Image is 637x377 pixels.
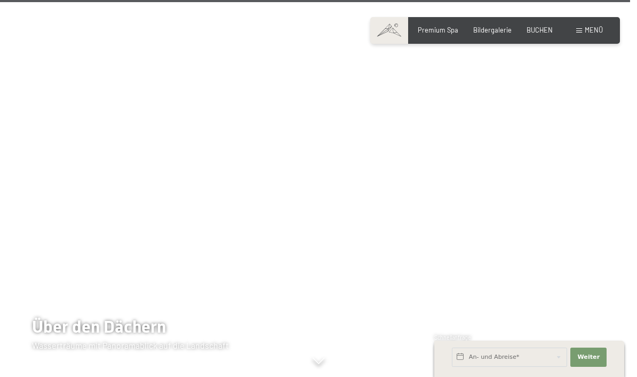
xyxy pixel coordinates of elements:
a: Premium Spa [418,26,458,34]
a: BUCHEN [527,26,553,34]
span: Menü [585,26,603,34]
span: Weiter [577,353,600,362]
a: Bildergalerie [473,26,512,34]
button: Weiter [570,348,607,367]
span: Schnellanfrage [434,334,471,341]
